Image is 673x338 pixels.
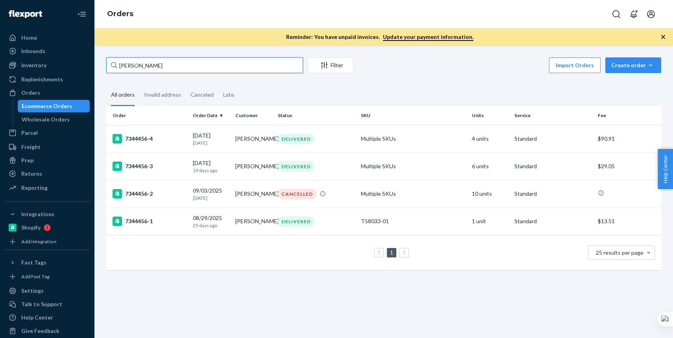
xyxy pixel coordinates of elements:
[5,167,90,180] a: Returns
[511,106,595,125] th: Service
[22,102,72,110] div: Ecommerce Orders
[5,325,90,337] button: Give Feedback
[278,189,316,199] div: CANCELLED
[5,73,90,86] a: Replenishments
[193,187,229,201] div: 09/03/2025
[358,125,469,152] td: Multiple SKUs
[549,57,601,73] button: Import Orders
[21,156,33,164] div: Prep
[232,180,275,208] td: [PERSON_NAME]
[193,214,229,229] div: 08/29/2025
[358,180,469,208] td: Multiple SKUs
[514,135,592,143] p: Standard
[232,125,275,152] td: [PERSON_NAME]
[235,112,272,119] div: Customer
[190,84,214,105] div: Canceled
[113,162,187,171] div: 7344456-3
[107,9,133,18] a: Orders
[18,113,90,126] a: Wholesale Orders
[223,84,234,105] div: Late
[21,75,63,83] div: Replenishments
[514,162,592,170] p: Standard
[611,61,655,69] div: Create order
[5,45,90,57] a: Inbounds
[658,149,673,189] button: Help Center
[22,116,70,123] div: Wholesale Orders
[5,154,90,167] a: Prep
[388,249,395,256] a: Page 1 is your current page
[514,217,592,225] p: Standard
[5,272,90,281] a: Add Fast Tag
[469,152,511,180] td: 6 units
[21,287,44,295] div: Settings
[232,208,275,235] td: [PERSON_NAME]
[21,170,42,178] div: Returns
[596,249,643,256] span: 25 results per page
[278,216,314,227] div: DELIVERED
[275,106,358,125] th: Status
[608,6,624,22] button: Open Search Box
[74,6,90,22] button: Close Navigation
[106,57,303,73] input: Search orders
[5,59,90,72] a: Inventory
[101,3,140,26] ol: breadcrumbs
[5,141,90,153] a: Freight
[469,180,511,208] td: 10 units
[113,134,187,143] div: 7344456-4
[469,125,511,152] td: 4 units
[193,195,229,201] p: [DATE]
[469,208,511,235] td: 1 unit
[21,224,41,231] div: Shopify
[193,159,229,174] div: [DATE]
[286,33,473,41] p: Reminder: You have unpaid invoices.
[278,134,314,144] div: DELIVERED
[308,61,353,69] div: Filter
[21,129,38,137] div: Parcel
[308,57,353,73] button: Filter
[643,6,659,22] button: Open account menu
[232,152,275,180] td: [PERSON_NAME]
[605,57,661,73] button: Create order
[514,190,592,198] p: Standard
[21,314,53,321] div: Help Center
[193,222,229,229] p: 25 days ago
[21,300,62,308] div: Talk to Support
[193,140,229,146] p: [DATE]
[278,161,314,172] div: DELIVERED
[111,84,135,106] div: All orders
[106,106,190,125] th: Order
[18,100,90,112] a: Ecommerce Orders
[21,89,40,97] div: Orders
[21,259,46,266] div: Fast Tags
[358,152,469,180] td: Multiple SKUs
[21,327,59,335] div: Give Feedback
[5,298,90,310] a: Talk to Support
[383,33,473,41] a: Update your payment information.
[358,106,469,125] th: SKU
[361,217,466,225] div: T58033-01
[21,34,37,42] div: Home
[113,189,187,198] div: 7344456-2
[595,152,661,180] td: $29.05
[21,184,48,192] div: Reporting
[21,143,41,151] div: Freight
[469,106,511,125] th: Units
[9,10,42,18] img: Flexport logo
[595,208,661,235] td: $13.51
[21,47,45,55] div: Inbounds
[595,125,661,152] td: $90.91
[5,237,90,246] a: Add Integration
[190,106,232,125] th: Order Date
[5,256,90,269] button: Fast Tags
[5,127,90,139] a: Parcel
[21,238,56,245] div: Add Integration
[5,311,90,324] a: Help Center
[21,273,50,280] div: Add Fast Tag
[626,6,642,22] button: Open notifications
[5,31,90,44] a: Home
[5,208,90,220] button: Integrations
[595,106,661,125] th: Fee
[144,84,181,105] div: Invalid address
[5,285,90,297] a: Settings
[5,86,90,99] a: Orders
